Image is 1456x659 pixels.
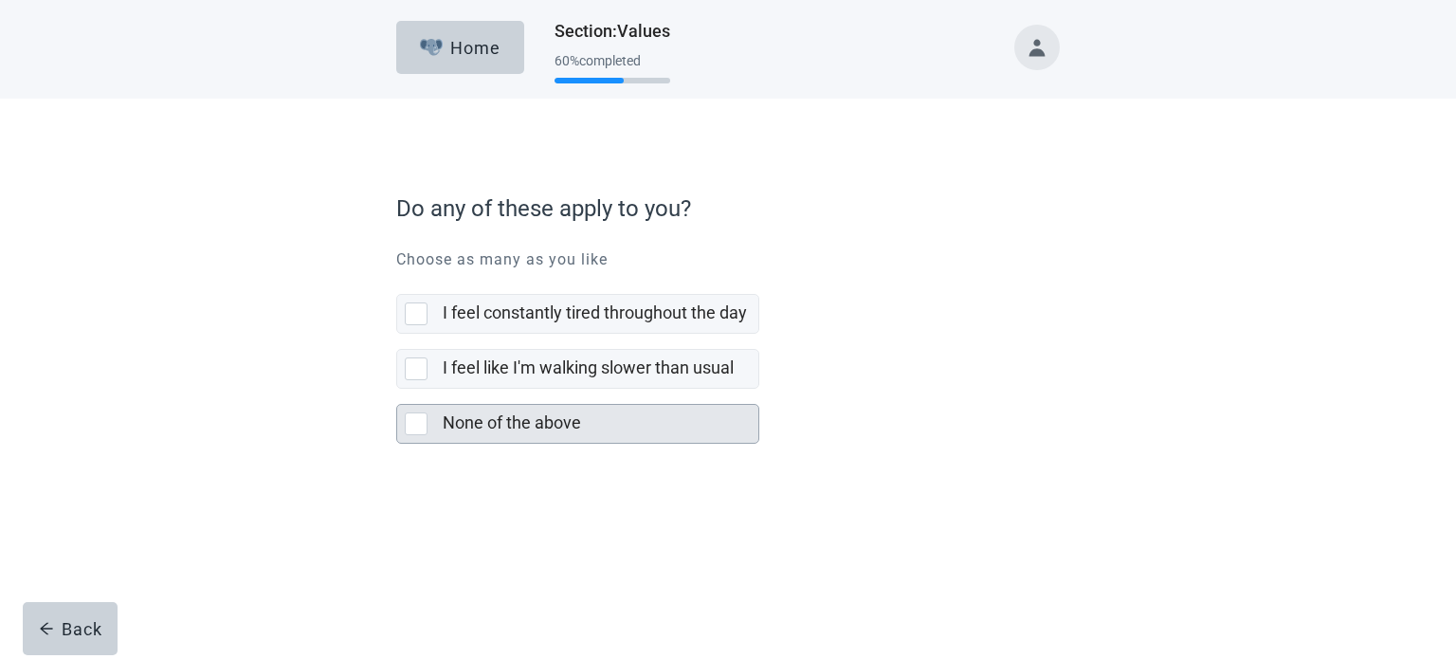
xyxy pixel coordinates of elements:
[23,602,118,655] button: arrow-leftBack
[443,412,581,432] label: None of the above
[443,357,734,377] label: I feel like I'm walking slower than usual
[443,302,747,322] label: I feel constantly tired throughout the day
[396,192,1050,226] label: Do any of these apply to you?
[1014,25,1060,70] button: Toggle account menu
[396,248,1060,271] p: Choose as many as you like
[420,39,444,56] img: Elephant
[555,18,670,45] h1: Section : Values
[555,53,670,68] div: 60 % completed
[39,619,102,638] div: Back
[396,21,524,74] button: ElephantHome
[420,38,501,57] div: Home
[39,621,54,636] span: arrow-left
